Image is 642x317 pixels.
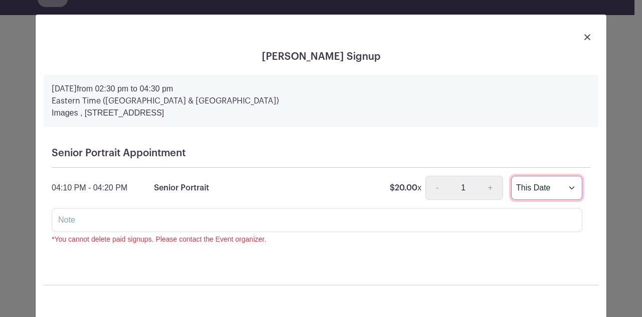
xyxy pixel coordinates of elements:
strong: [DATE] [52,85,77,93]
strong: Eastern Time ([GEOGRAPHIC_DATA] & [GEOGRAPHIC_DATA]) [52,97,279,105]
img: close_button-5f87c8562297e5c2d7936805f587ecaba9071eb48480494691a3f1689db116b3.svg [584,34,590,40]
h5: [PERSON_NAME] Signup [44,51,598,63]
p: $20.00 [390,182,421,194]
p: Images , [STREET_ADDRESS] [52,107,590,119]
p: from 02:30 pm to 04:30 pm [52,83,590,95]
input: Note [52,208,582,232]
span: 04:10 PM - 04:20 PM [52,183,127,192]
span: x [417,183,421,192]
h5: Senior Portrait Appointment [52,147,590,159]
span: Senior Portrait [154,184,209,192]
div: *You cannot delete paid signups. Please contact the Event organizer. [52,234,590,245]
